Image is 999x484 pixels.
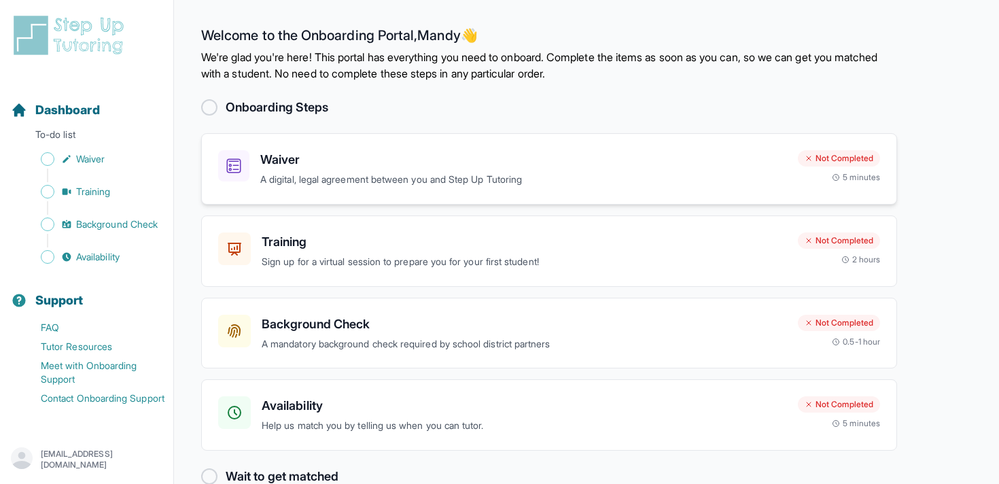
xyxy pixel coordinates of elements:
div: 5 minutes [832,172,880,183]
div: Not Completed [798,232,880,249]
p: We're glad you're here! This portal has everything you need to onboard. Complete the items as soo... [201,49,897,82]
a: Availability [11,247,173,266]
h3: Training [262,232,787,252]
img: logo [11,14,132,57]
button: Dashboard [5,79,168,125]
p: A digital, legal agreement between you and Step Up Tutoring [260,172,787,188]
a: TrainingSign up for a virtual session to prepare you for your first student!Not Completed2 hours [201,215,897,287]
div: Not Completed [798,396,880,413]
span: Dashboard [35,101,100,120]
div: 0.5-1 hour [832,336,880,347]
span: Support [35,291,84,310]
a: Background CheckA mandatory background check required by school district partnersNot Completed0.5... [201,298,897,369]
button: [EMAIL_ADDRESS][DOMAIN_NAME] [11,447,162,472]
a: Waiver [11,150,173,169]
h3: Waiver [260,150,787,169]
div: 2 hours [841,254,881,265]
p: To-do list [5,128,168,147]
h3: Background Check [262,315,787,334]
span: Availability [76,250,120,264]
h3: Availability [262,396,787,415]
p: A mandatory background check required by school district partners [262,336,787,352]
a: Tutor Resources [11,337,173,356]
a: Background Check [11,215,173,234]
p: [EMAIL_ADDRESS][DOMAIN_NAME] [41,449,162,470]
a: AvailabilityHelp us match you by telling us when you can tutor.Not Completed5 minutes [201,379,897,451]
p: Help us match you by telling us when you can tutor. [262,418,787,434]
a: FAQ [11,318,173,337]
div: Not Completed [798,315,880,331]
div: Not Completed [798,150,880,167]
p: Sign up for a virtual session to prepare you for your first student! [262,254,787,270]
a: Meet with Onboarding Support [11,356,173,389]
div: 5 minutes [832,418,880,429]
span: Training [76,185,111,198]
a: Contact Onboarding Support [11,389,173,408]
a: Dashboard [11,101,100,120]
h2: Welcome to the Onboarding Portal, Mandy 👋 [201,27,897,49]
a: WaiverA digital, legal agreement between you and Step Up TutoringNot Completed5 minutes [201,133,897,205]
span: Waiver [76,152,105,166]
span: Background Check [76,218,158,231]
h2: Onboarding Steps [226,98,328,117]
a: Training [11,182,173,201]
button: Support [5,269,168,315]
